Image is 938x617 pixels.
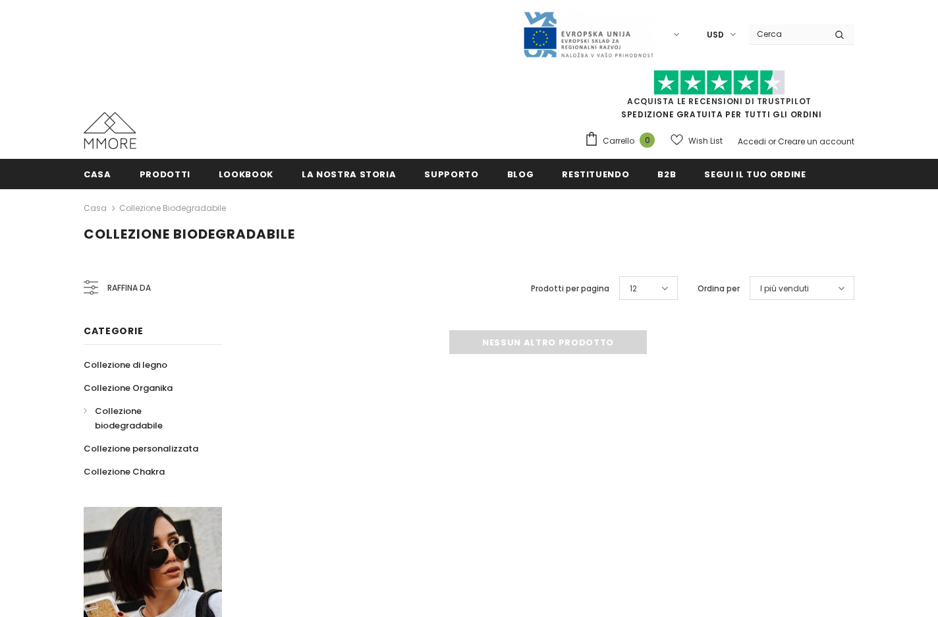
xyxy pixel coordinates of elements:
[84,399,207,437] a: Collezione biodegradabile
[603,134,634,148] span: Carrello
[688,134,723,148] span: Wish List
[84,159,111,189] a: Casa
[768,136,776,147] span: or
[657,168,676,181] span: B2B
[140,168,190,181] span: Prodotti
[630,282,637,295] span: 12
[140,159,190,189] a: Prodotti
[522,28,654,40] a: Javni Razpis
[657,159,676,189] a: B2B
[424,159,478,189] a: supporto
[95,405,163,432] span: Collezione biodegradabile
[749,24,825,44] input: Search Site
[302,159,396,189] a: La nostra storia
[84,437,198,460] a: Collezione personalizzata
[302,168,396,181] span: La nostra storia
[704,168,806,181] span: Segui il tuo ordine
[627,96,812,107] a: Acquista le recensioni di TrustPilot
[84,460,165,483] a: Collezione Chakra
[707,28,724,42] span: USD
[584,131,661,151] a: Carrello 0
[84,382,173,394] span: Collezione Organika
[84,442,198,455] span: Collezione personalizzata
[653,70,785,96] img: Fidati di Pilot Stars
[640,132,655,148] span: 0
[84,465,165,478] span: Collezione Chakra
[522,11,654,59] img: Javni Razpis
[84,168,111,181] span: Casa
[119,202,226,214] a: Collezione biodegradabile
[424,168,478,181] span: supporto
[107,281,151,295] span: Raffina da
[507,159,534,189] a: Blog
[671,129,723,152] a: Wish List
[704,159,806,189] a: Segui il tuo ordine
[84,359,167,371] span: Collezione di legno
[219,159,273,189] a: Lookbook
[507,168,534,181] span: Blog
[84,376,173,399] a: Collezione Organika
[84,324,143,338] span: Categorie
[738,136,766,147] a: Accedi
[84,225,295,243] span: Collezione biodegradabile
[562,159,629,189] a: Restituendo
[84,112,136,149] img: Casi MMORE
[84,200,107,216] a: Casa
[778,136,854,147] a: Creare un account
[584,76,854,120] span: SPEDIZIONE GRATUITA PER TUTTI GLI ORDINI
[219,168,273,181] span: Lookbook
[531,282,609,295] label: Prodotti per pagina
[562,168,629,181] span: Restituendo
[698,282,740,295] label: Ordina per
[84,353,167,376] a: Collezione di legno
[760,282,809,295] span: I più venduti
